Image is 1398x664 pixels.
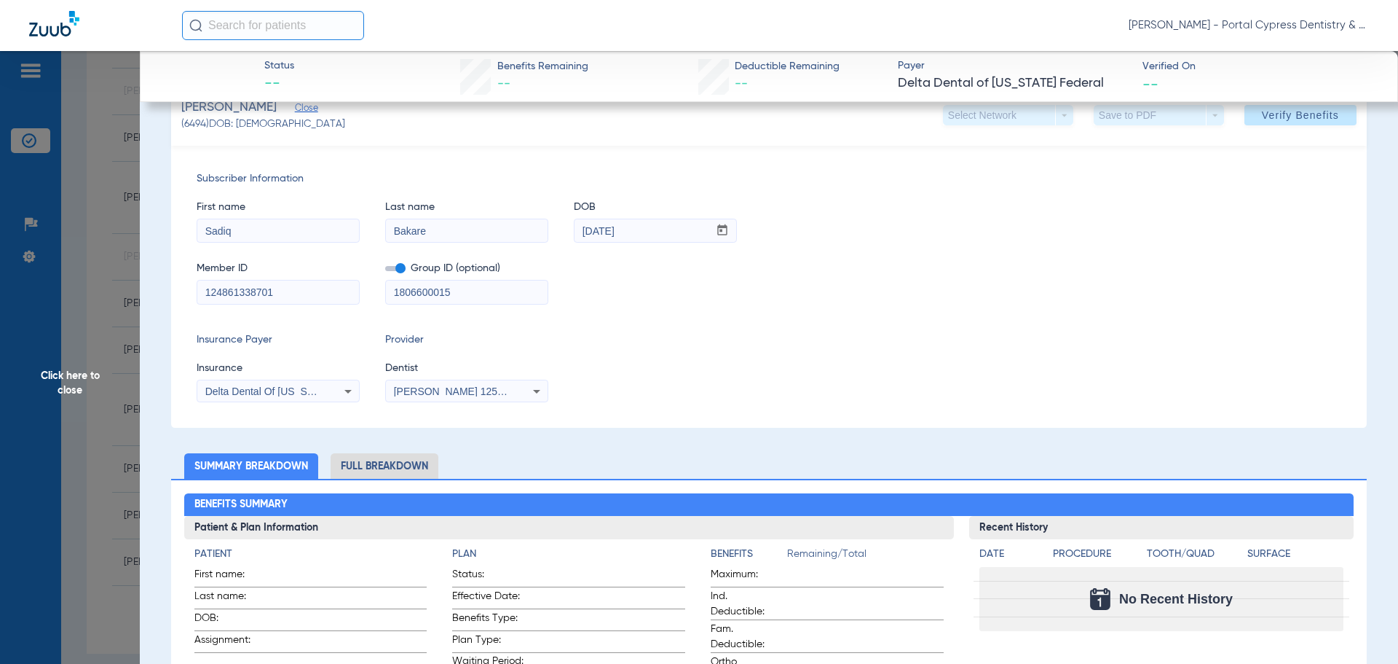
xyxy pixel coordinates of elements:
span: Member ID [197,261,360,276]
span: DOB: [194,611,266,630]
span: Last name [385,200,548,215]
span: Ind. Deductible: [711,589,782,620]
span: Maximum: [711,567,782,587]
h3: Patient & Plan Information [184,516,954,539]
app-breakdown-title: Tooth/Quad [1147,547,1243,567]
span: -- [264,74,294,95]
span: Benefits Remaining [497,59,588,74]
app-breakdown-title: Benefits [711,547,787,567]
app-breakdown-title: Date [979,547,1040,567]
span: (6494) DOB: [DEMOGRAPHIC_DATA] [181,117,345,132]
h4: Patient [194,547,427,562]
span: Close [295,103,308,117]
span: -- [1142,76,1158,91]
span: Insurance Payer [197,332,360,348]
img: Search Icon [189,19,202,32]
span: Delta Dental Of [US_STATE] Federal [205,386,372,397]
iframe: Chat Widget [1325,594,1398,664]
h4: Benefits [711,547,787,562]
h3: Recent History [969,516,1354,539]
span: Provider [385,332,548,348]
span: -- [735,77,748,90]
li: Summary Breakdown [184,453,318,479]
span: Payer [898,58,1130,74]
li: Full Breakdown [331,453,438,479]
button: Open calendar [708,219,737,243]
input: Search for patients [182,11,364,40]
span: Verify Benefits [1262,109,1339,121]
app-breakdown-title: Procedure [1053,547,1142,567]
img: Calendar [1090,588,1110,610]
span: No Recent History [1119,592,1233,606]
span: Verified On [1142,59,1375,74]
span: Assignment: [194,633,266,652]
h4: Date [979,547,1040,562]
span: Status [264,58,294,74]
span: Group ID (optional) [385,261,548,276]
span: Deductible Remaining [735,59,840,74]
span: [PERSON_NAME] 1255580957 [394,386,537,397]
span: Benefits Type: [452,611,524,630]
span: Last name: [194,589,266,609]
span: Plan Type: [452,633,524,652]
span: Fam. Deductible: [711,622,782,652]
span: DOB [574,200,737,215]
h4: Surface [1247,547,1343,562]
span: -- [497,77,510,90]
span: [PERSON_NAME] [181,98,277,117]
span: First name: [194,567,266,587]
h4: Procedure [1053,547,1142,562]
app-breakdown-title: Surface [1247,547,1343,567]
span: Effective Date: [452,589,524,609]
span: Dentist [385,361,548,376]
h4: Plan [452,547,685,562]
img: Zuub Logo [29,11,79,36]
span: Remaining/Total [787,547,944,567]
h4: Tooth/Quad [1147,547,1243,562]
h2: Benefits Summary [184,493,1354,517]
span: First name [197,200,360,215]
span: Delta Dental of [US_STATE] Federal [898,74,1130,93]
span: [PERSON_NAME] - Portal Cypress Dentistry & Orthodontics [1129,18,1369,33]
span: Insurance [197,361,360,376]
button: Verify Benefits [1244,105,1356,125]
span: Status: [452,567,524,587]
span: Subscriber Information [197,171,1341,187]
